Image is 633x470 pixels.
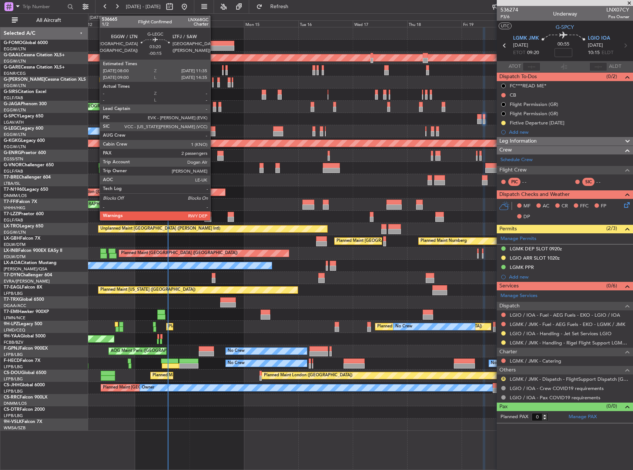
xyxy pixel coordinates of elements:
[513,35,539,42] span: LGMK JMK
[190,20,244,27] div: Sun 14
[4,139,21,143] span: G-KGKG
[4,77,86,82] a: G-[PERSON_NAME]Cessna Citation XLS
[4,102,47,106] a: G-JAGAPhenom 300
[4,230,26,235] a: EGGW/LTN
[4,236,40,241] a: LX-GBHFalcon 7X
[500,235,536,243] a: Manage Permits
[228,346,245,357] div: No Crew
[100,223,220,234] div: Unplanned Maint [GEOGRAPHIC_DATA] ([PERSON_NAME] Intl)
[4,254,26,260] a: EDLW/DTM
[353,20,407,27] div: Wed 17
[4,90,46,94] a: G-SIRSCitation Excel
[523,213,530,221] span: DP
[4,242,26,247] a: EDLW/DTM
[4,401,27,406] a: DNMM/LOS
[100,284,195,296] div: Planned Maint [US_STATE] ([GEOGRAPHIC_DATA])
[4,261,57,265] a: LX-AOACitation Mustang
[4,383,45,387] a: CS-JHHGlobal 6000
[500,292,537,300] a: Manage Services
[4,151,21,155] span: G-ENRG
[298,20,353,27] div: Tue 16
[4,279,50,284] a: EVRA/[PERSON_NAME]
[4,212,44,216] a: T7-LZZIPraetor 600
[510,394,600,401] a: LGIO / IOA - Pax COVID19 requirements
[4,407,20,412] span: CS-DTR
[4,175,51,180] a: T7-BREChallenger 604
[111,346,188,357] div: AOG Maint Paris ([GEOGRAPHIC_DATA])
[527,49,539,57] span: 09:20
[510,120,565,126] div: Fictive Departure [DATE]
[499,166,527,174] span: Flight Crew
[121,248,238,259] div: Planned Maint [GEOGRAPHIC_DATA] ([GEOGRAPHIC_DATA])
[153,126,270,137] div: Planned Maint [GEOGRAPHIC_DATA] ([GEOGRAPHIC_DATA])
[4,420,42,424] a: 9H-VSLKFalcon 7X
[510,110,558,117] div: Flight Permission (GR)
[264,4,295,9] span: Refresh
[588,42,603,49] span: [DATE]
[500,156,533,164] a: Schedule Crew
[4,236,20,241] span: LX-GBH
[606,6,629,14] span: LNX07CY
[4,359,40,363] a: F-HECDFalcon 7X
[4,163,54,167] a: G-VNORChallenger 650
[556,23,574,31] span: G-SPCY
[4,364,23,370] a: LFPB/LBG
[4,175,19,180] span: T7-BRE
[4,132,26,137] a: EGGW/LTN
[499,137,537,146] span: Leg Information
[609,63,621,70] span: ALDT
[596,179,613,185] div: - -
[4,126,20,131] span: G-LEGC
[510,340,629,346] a: LGMK / JMK - Handling - Rigel Flight Support LGMK/JMK
[522,179,539,185] div: - -
[499,403,508,411] span: Pax
[510,376,629,382] a: LGMK / JMK - Dispatch - FlightSupport Dispatch [GEOGRAPHIC_DATA]
[4,59,26,64] a: EGGW/LTN
[4,65,21,70] span: G-GARE
[4,114,20,119] span: G-SPCY
[168,321,285,332] div: Planned Maint [GEOGRAPHIC_DATA] ([GEOGRAPHIC_DATA])
[4,53,21,57] span: G-GAAL
[90,15,102,21] div: [DATE]
[499,348,517,356] span: Charter
[4,139,45,143] a: G-KGKGLegacy 600
[499,73,537,81] span: Dispatch To-Dos
[4,205,26,211] a: VHHH/HKG
[80,20,135,27] div: Fri 12
[4,420,22,424] span: 9H-VSLK
[606,73,617,80] span: (0/2)
[4,273,20,277] span: T7-DYN
[4,352,23,357] a: LFPB/LBG
[500,6,518,14] span: 536274
[510,246,562,252] div: LGMK DEP SLOT 0920z
[4,156,23,162] a: EGSS/STN
[4,90,18,94] span: G-SIRS
[4,53,65,57] a: G-GAALCessna Citation XLS+
[126,3,161,10] span: [DATE] - [DATE]
[509,63,521,70] span: ATOT
[509,274,629,280] div: Add new
[4,310,49,314] a: T7-EMIHawker 900XP
[513,42,528,49] span: [DATE]
[377,321,482,332] div: Planned [GEOGRAPHIC_DATA] ([GEOGRAPHIC_DATA])
[336,236,453,247] div: Planned Maint [GEOGRAPHIC_DATA] ([GEOGRAPHIC_DATA])
[4,310,18,314] span: T7-EMI
[57,187,140,198] div: AOG Maint London ([GEOGRAPHIC_DATA])
[4,181,20,186] a: LTBA/ISL
[602,49,613,57] span: ELDT
[4,163,22,167] span: G-VNOR
[4,212,19,216] span: T7-LZZI
[462,20,516,27] div: Fri 19
[4,200,17,204] span: T7-FFI
[4,126,43,131] a: G-LEGCLegacy 600
[4,95,23,101] a: EGLF/FAB
[510,264,534,270] div: LGMK PPR
[4,224,43,229] a: LX-TROLegacy 650
[4,334,46,339] a: 9H-YAAGlobal 5000
[19,18,78,23] span: All Aircraft
[509,129,629,135] div: Add new
[499,146,512,154] span: Crew
[4,217,23,223] a: EGLF/FAB
[4,249,18,253] span: LX-INB
[4,285,22,290] span: T7-EAGL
